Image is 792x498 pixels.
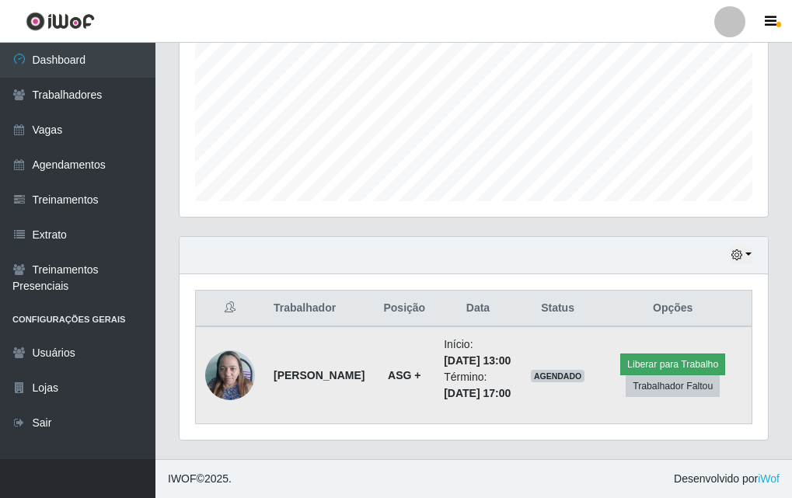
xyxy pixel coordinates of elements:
button: Trabalhador Faltou [626,375,720,397]
li: Início: [444,336,512,369]
th: Posição [374,291,434,327]
th: Status [522,291,595,327]
time: [DATE] 17:00 [444,387,511,399]
img: 1727202109087.jpeg [205,343,255,409]
th: Data [434,291,522,327]
img: CoreUI Logo [26,12,95,31]
span: IWOF [168,472,197,485]
a: iWof [758,472,780,485]
time: [DATE] 13:00 [444,354,511,367]
strong: [PERSON_NAME] [274,369,365,381]
span: Desenvolvido por [674,471,780,487]
span: AGENDADO [531,370,585,382]
th: Trabalhador [264,291,374,327]
button: Liberar para Trabalho [620,353,725,375]
span: © 2025 . [168,471,232,487]
strong: ASG + [388,369,420,381]
th: Opções [594,291,752,327]
li: Término: [444,369,512,402]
